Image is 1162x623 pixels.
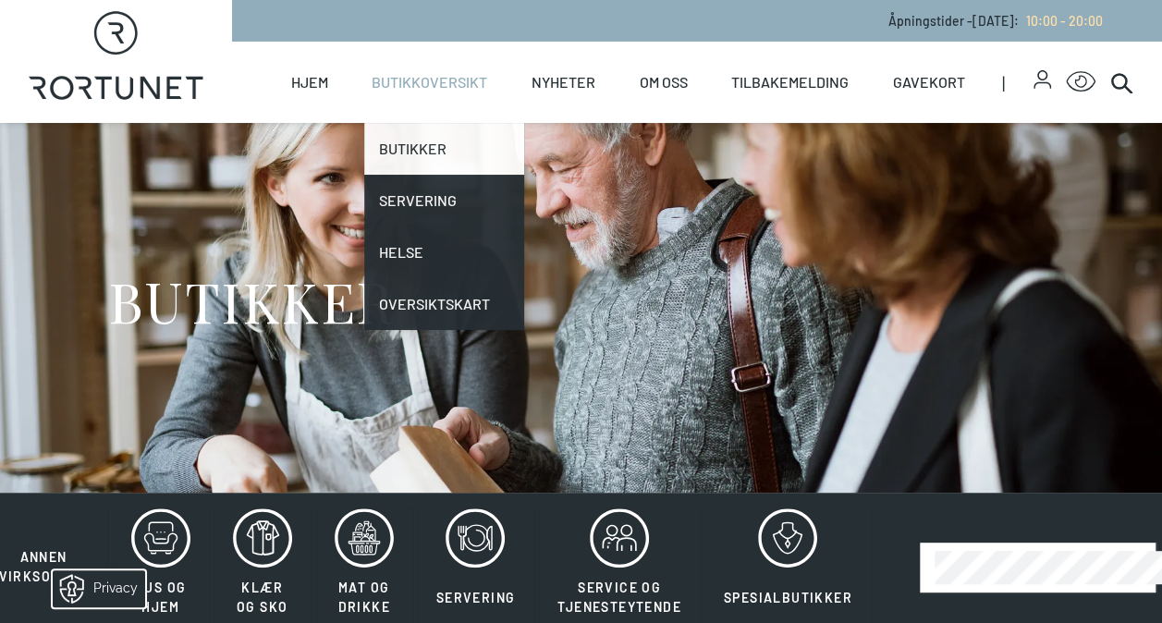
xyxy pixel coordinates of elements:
iframe: Manage Preferences [18,564,169,614]
span: Service og tjenesteytende [557,580,681,615]
p: Åpningstider - [DATE] : [888,11,1103,31]
a: Butikkoversikt [372,42,487,123]
a: Tilbakemelding [731,42,849,123]
a: Gavekort [893,42,965,123]
a: 10:00 - 20:00 [1019,13,1103,29]
a: Butikker [364,123,524,175]
a: Servering [364,175,524,226]
span: Mat og drikke [337,580,389,615]
a: Om oss [639,42,687,123]
h1: BUTIKKER [108,266,394,336]
span: Klær og sko [237,580,287,615]
span: 10:00 - 20:00 [1026,13,1103,29]
button: Open Accessibility Menu [1066,67,1095,97]
a: Hjem [290,42,327,123]
a: Nyheter [532,42,595,123]
span: | [1001,42,1034,123]
a: Oversiktskart [364,278,524,330]
span: Servering [436,590,516,605]
span: Spesialbutikker [724,590,852,605]
a: Helse [364,226,524,278]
